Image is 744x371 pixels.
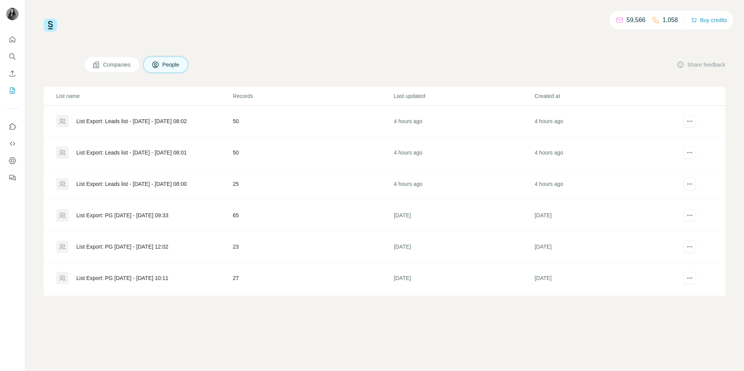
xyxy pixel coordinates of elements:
button: Buy credits [691,15,727,26]
span: People [162,61,180,69]
td: 1 [232,294,393,325]
span: Companies [103,61,131,69]
button: actions [684,209,696,222]
div: List Export: PG [DATE] - [DATE] 12:02 [76,243,169,251]
div: List Export: Leads list - [DATE] - [DATE] 08:02 [76,117,187,125]
td: 4 hours ago [534,106,675,137]
td: 50 [232,137,393,168]
p: Records [233,92,393,100]
td: 4 hours ago [393,137,534,168]
td: 50 [232,106,393,137]
td: 4 hours ago [393,168,534,200]
td: 4 hours ago [534,168,675,200]
button: Dashboard [6,154,19,168]
td: [DATE] [393,263,534,294]
td: 4 hours ago [534,137,675,168]
td: 25 [232,168,393,200]
div: List Export: Leads list - [DATE] - [DATE] 08:00 [76,180,187,188]
h4: My lists [44,58,75,71]
td: 23 [232,231,393,263]
button: Enrich CSV [6,67,19,81]
button: Quick start [6,33,19,46]
td: [DATE] [534,200,675,231]
td: [DATE] [534,231,675,263]
button: Share feedback [677,61,725,69]
button: Feedback [6,171,19,185]
td: [DATE] [534,263,675,294]
p: Last updated [394,92,534,100]
button: actions [684,146,696,159]
td: [DATE] [534,294,675,325]
button: Use Surfe on LinkedIn [6,120,19,134]
td: [DATE] [393,231,534,263]
td: 4 hours ago [393,106,534,137]
button: Search [6,50,19,64]
p: 1,058 [663,15,678,25]
button: actions [684,178,696,190]
div: List Export: PG [DATE] - [DATE] 09:33 [76,211,169,219]
td: [DATE] [393,294,534,325]
p: Created at [535,92,675,100]
p: List name [56,92,232,100]
button: Use Surfe API [6,137,19,151]
img: Surfe Logo [44,19,57,32]
button: actions [684,272,696,284]
div: List Export: Leads list - [DATE] - [DATE] 08:01 [76,149,187,156]
td: 65 [232,200,393,231]
img: Avatar [6,8,19,20]
td: 27 [232,263,393,294]
button: actions [684,115,696,127]
td: [DATE] [393,200,534,231]
button: actions [684,240,696,253]
button: My lists [6,84,19,98]
p: 59,566 [627,15,646,25]
div: List Export: PG [DATE] - [DATE] 10:11 [76,274,169,282]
